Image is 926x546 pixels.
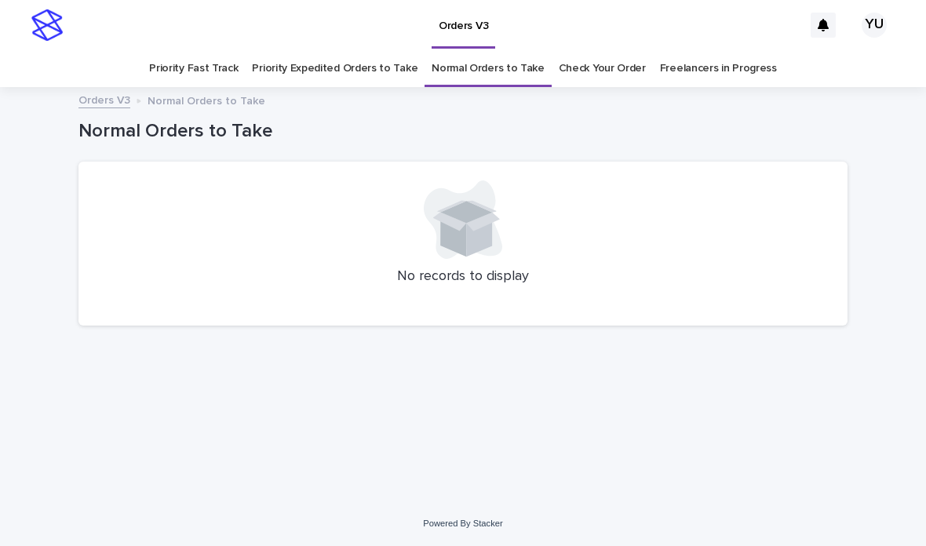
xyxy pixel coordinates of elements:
p: Normal Orders to Take [148,91,265,108]
img: stacker-logo-s-only.png [31,9,63,41]
a: Freelancers in Progress [660,50,777,87]
a: Priority Fast Track [149,50,238,87]
h1: Normal Orders to Take [78,120,848,143]
div: YU [862,13,887,38]
a: Orders V3 [78,90,130,108]
a: Powered By Stacker [423,519,502,528]
a: Normal Orders to Take [432,50,545,87]
a: Priority Expedited Orders to Take [252,50,417,87]
a: Check Your Order [559,50,646,87]
p: No records to display [97,268,829,286]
